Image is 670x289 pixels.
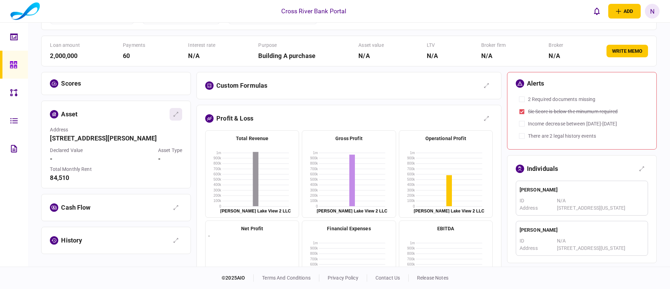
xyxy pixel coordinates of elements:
[50,175,91,181] h3: 84,510
[549,51,563,60] div: N/A
[310,262,318,266] text: 600k
[407,183,415,187] text: 400k
[214,199,222,203] text: 100k
[520,226,644,234] h4: [PERSON_NAME]
[50,51,80,60] div: 2,000,000
[313,151,318,155] text: 1m
[221,209,291,214] text: [PERSON_NAME] Lake View 2 LLC
[557,197,644,204] div: N/A
[50,42,80,49] div: loan amount
[214,172,222,176] text: 600k
[427,51,438,60] div: N/A
[216,115,253,122] h3: profit & loss
[214,161,222,165] text: 800k
[158,147,182,154] div: asset type
[413,204,415,208] text: 0
[310,199,318,203] text: 100k
[520,237,557,245] div: ID
[61,204,90,211] h3: cash flow
[407,178,415,181] text: 500k
[214,167,222,171] text: 700k
[310,183,318,187] text: 400k
[481,42,506,49] div: broker firm
[402,135,490,142] h4: operational profit
[50,135,182,142] h3: [STREET_ADDRESS][PERSON_NAME]
[527,166,558,172] h3: Individuals
[316,204,318,208] text: 0
[557,237,644,245] div: N/A
[50,126,182,133] div: address
[520,204,557,212] div: address
[123,51,145,60] div: 60
[310,172,318,176] text: 600k
[50,147,83,154] div: declared value
[216,82,267,89] h3: Custom formulas
[262,275,311,281] a: terms and conditions
[528,132,596,140] label: There are 2 legal history events
[310,161,318,165] text: 800k
[528,120,617,128] label: Income decrease between [DATE]-[DATE]
[407,188,415,192] text: 300k
[214,156,222,160] text: 900k
[219,204,221,208] text: 0
[557,204,644,212] div: [STREET_ADDRESS][US_STATE]
[313,241,318,245] text: 1m
[310,188,318,192] text: 300k
[188,42,215,49] div: interest rate
[310,178,318,181] text: 500k
[50,156,83,162] h3: -
[407,252,415,255] text: 800k
[222,274,254,282] div: © 2025 AIO
[358,51,384,60] div: N/A
[208,225,296,232] h4: net profit
[310,246,318,250] text: 900k
[61,80,81,87] h3: scores
[645,4,660,19] button: N
[310,252,318,255] text: 800k
[317,209,388,214] text: [PERSON_NAME] Lake View 2 LLC
[188,51,215,60] div: N/A
[10,2,40,20] img: client company logo
[407,257,415,261] text: 700k
[481,51,506,60] div: N/A
[407,262,415,266] text: 600k
[310,156,318,160] text: 900k
[305,135,393,142] h4: gross profit
[407,156,415,160] text: 900k
[407,167,415,171] text: 700k
[417,275,448,281] a: release notes
[549,42,563,49] div: Broker
[520,186,644,194] h4: [PERSON_NAME]
[427,42,438,49] div: LTV
[328,275,358,281] a: privacy policy
[214,178,222,181] text: 500k
[158,156,182,162] h3: -
[520,245,557,252] div: address
[50,166,91,173] div: Total Monthly Rent
[407,161,415,165] text: 800k
[606,45,648,57] button: write memo
[528,96,596,103] label: 2 Required documents missing
[61,237,82,244] h3: history
[589,4,604,19] button: open notifications list
[407,199,415,203] text: 100k
[414,209,484,214] text: [PERSON_NAME] Lake View 2 LLC
[310,257,318,261] text: 700k
[375,275,400,281] a: contact us
[258,51,315,60] div: Building A purchase
[214,183,222,187] text: 400k
[407,246,415,250] text: 900k
[407,172,415,176] text: 600k
[310,194,318,197] text: 200k
[410,241,415,245] text: 1m
[258,42,315,49] div: purpose
[281,7,346,16] div: Cross River Bank Portal
[608,4,641,19] button: open adding identity options
[214,188,222,192] text: 300k
[527,80,544,87] h3: alerts
[358,42,384,49] div: asset value
[61,111,77,117] h3: asset
[216,151,221,155] text: 1m
[410,151,415,155] text: 1m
